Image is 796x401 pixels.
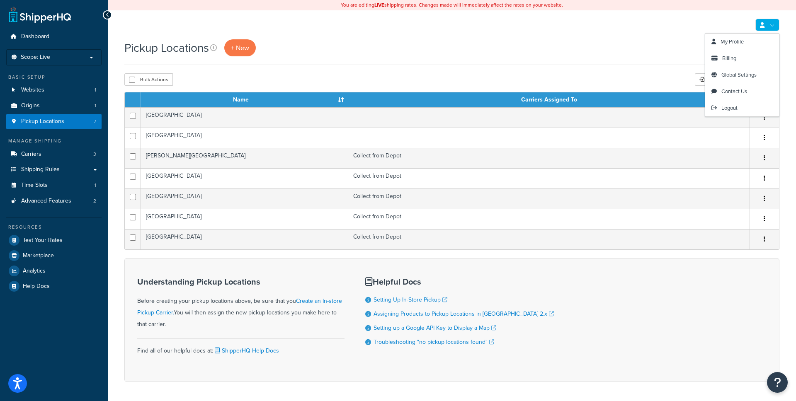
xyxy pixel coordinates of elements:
a: Global Settings [705,67,779,83]
a: My Profile [705,34,779,50]
h3: Understanding Pickup Locations [137,277,345,286]
li: Websites [6,82,102,98]
a: Origins 1 [6,98,102,114]
div: Manage Shipping [6,138,102,145]
a: Troubleshooting "no pickup locations found" [374,338,494,346]
span: Contact Us [721,87,747,95]
span: 1 [95,182,96,189]
td: [GEOGRAPHIC_DATA] [141,128,348,148]
span: + New [231,43,249,53]
a: Websites 1 [6,82,102,98]
span: Help Docs [23,283,50,290]
span: Time Slots [21,182,48,189]
td: [GEOGRAPHIC_DATA] [141,209,348,229]
button: Open Resource Center [767,372,788,393]
td: [GEOGRAPHIC_DATA] [141,168,348,188]
a: ShipperHQ Home [9,6,71,23]
td: [GEOGRAPHIC_DATA] [141,229,348,249]
span: Scope: Live [21,54,50,61]
span: Advanced Features [21,198,71,205]
h1: Pickup Locations [124,40,209,56]
button: Bulk Actions [124,73,173,86]
a: Advanced Features 2 [6,193,102,209]
span: Marketplace [23,252,54,259]
h3: Helpful Docs [365,277,554,286]
li: Pickup Locations [6,114,102,129]
a: Test Your Rates [6,233,102,248]
div: Find all of our helpful docs at: [137,338,345,357]
span: Test Your Rates [23,237,63,244]
li: Time Slots [6,178,102,193]
div: Before creating your pickup locations above, be sure that you You will then assign the new pickup... [137,277,345,330]
span: Shipping Rules [21,166,60,173]
a: ShipperHQ Help Docs [213,346,279,355]
span: 1 [95,102,96,109]
td: [GEOGRAPHIC_DATA] [141,107,348,128]
span: 2 [93,198,96,205]
span: Dashboard [21,33,49,40]
a: Dashboard [6,29,102,44]
a: Help Docs [6,279,102,294]
span: 3 [93,151,96,158]
td: [PERSON_NAME][GEOGRAPHIC_DATA] [141,148,348,168]
span: My Profile [721,38,744,46]
div: Resources [6,224,102,231]
span: Carriers [21,151,41,158]
td: Collect from Depot [348,188,750,209]
span: Websites [21,87,44,94]
a: Marketplace [6,248,102,263]
td: Collect from Depot [348,148,750,168]
span: Analytics [23,268,46,275]
a: Carriers 3 [6,147,102,162]
span: Origins [21,102,40,109]
div: Import CSV [695,73,737,86]
a: Setting up a Google API Key to Display a Map [374,324,496,332]
a: Shipping Rules [6,162,102,177]
a: + New [224,39,256,56]
a: Time Slots 1 [6,178,102,193]
a: Assigning Products to Pickup Locations in [GEOGRAPHIC_DATA] 2.x [374,309,554,318]
span: 1 [95,87,96,94]
th: Name : activate to sort column ascending [141,92,348,107]
span: 7 [94,118,96,125]
span: Logout [721,104,738,112]
b: LIVE [374,1,384,9]
a: Analytics [6,263,102,278]
li: Origins [6,98,102,114]
a: Pickup Locations 7 [6,114,102,129]
li: Advanced Features [6,193,102,209]
td: [GEOGRAPHIC_DATA] [141,188,348,209]
th: Carriers Assigned To [348,92,750,107]
span: Billing [722,54,736,62]
td: Collect from Depot [348,229,750,249]
span: Global Settings [721,71,757,79]
a: Setting Up In-Store Pickup [374,295,447,304]
td: Collect from Depot [348,209,750,229]
td: Collect from Depot [348,168,750,188]
a: Logout [705,100,779,116]
div: Basic Setup [6,74,102,81]
a: Contact Us [705,83,779,100]
span: Pickup Locations [21,118,64,125]
li: Carriers [6,147,102,162]
a: Billing [705,50,779,67]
